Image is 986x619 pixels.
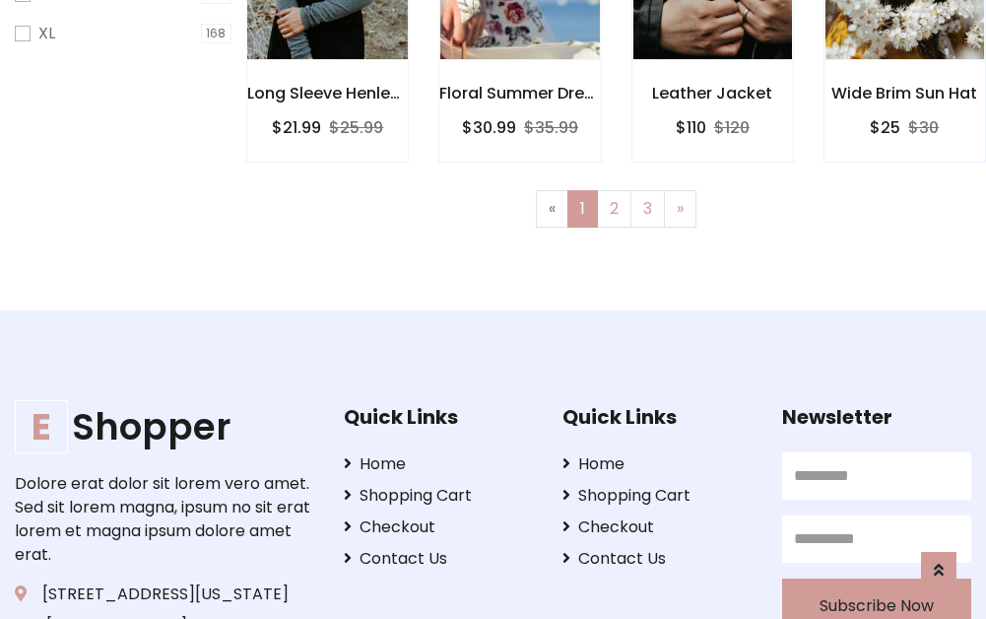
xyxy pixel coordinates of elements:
[562,484,752,508] a: Shopping Cart
[824,84,985,103] h6: Wide Brim Sun Hat
[38,22,55,45] label: XL
[247,84,408,103] h6: Long Sleeve Henley T-Shirt
[870,118,900,137] h6: $25
[15,405,313,448] h1: Shopper
[344,484,533,508] a: Shopping Cart
[261,190,971,228] nav: Page navigation
[329,116,383,139] del: $25.99
[344,452,533,476] a: Home
[562,405,752,429] h5: Quick Links
[562,547,752,571] a: Contact Us
[524,116,578,139] del: $35.99
[664,190,696,228] a: Next
[201,24,232,43] span: 168
[632,84,793,103] h6: Leather Jacket
[567,190,598,228] a: 1
[676,118,706,137] h6: $110
[272,118,321,137] h6: $21.99
[630,190,665,228] a: 3
[782,405,971,429] h5: Newsletter
[597,190,631,228] a: 2
[462,118,516,137] h6: $30.99
[15,400,68,453] span: E
[562,516,752,539] a: Checkout
[15,583,313,606] p: [STREET_ADDRESS][US_STATE]
[15,405,313,448] a: EShopper
[714,116,750,139] del: $120
[562,452,752,476] a: Home
[908,116,939,139] del: $30
[344,516,533,539] a: Checkout
[344,405,533,429] h5: Quick Links
[439,84,600,103] h6: Floral Summer Dress
[677,197,684,220] span: »
[15,472,313,567] p: Dolore erat dolor sit lorem vero amet. Sed sit lorem magna, ipsum no sit erat lorem et magna ipsu...
[344,547,533,571] a: Contact Us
